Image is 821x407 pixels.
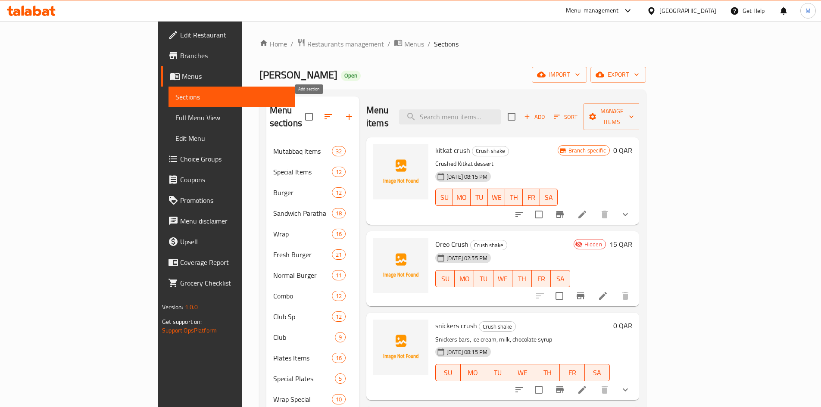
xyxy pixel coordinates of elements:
[273,270,332,280] span: Normal Burger
[318,106,339,127] span: Sort sections
[273,332,335,342] div: Club
[161,211,295,231] a: Menu disclaimer
[474,191,484,204] span: TU
[489,367,507,379] span: TU
[335,375,345,383] span: 5
[549,204,570,225] button: Branch-specific-item
[443,348,491,356] span: [DATE] 08:15 PM
[548,110,583,124] span: Sort items
[585,364,610,381] button: SA
[332,270,346,280] div: items
[435,319,477,332] span: snickers crush
[615,204,636,225] button: show more
[521,110,548,124] button: Add
[554,112,578,122] span: Sort
[594,204,615,225] button: delete
[453,189,470,206] button: MO
[273,146,332,156] span: Mutabbaq Items
[273,373,335,384] span: Special Plates
[455,270,474,287] button: MO
[169,87,295,107] a: Sections
[478,273,490,285] span: TU
[615,379,636,400] button: show more
[162,316,202,327] span: Get support on:
[560,364,585,381] button: FR
[332,147,345,155] span: 32
[335,333,345,342] span: 9
[497,273,509,285] span: WE
[471,240,507,250] span: Crush shake
[615,286,636,306] button: delete
[161,252,295,273] a: Coverage Report
[479,321,516,332] div: Crush shake
[471,189,488,206] button: TU
[175,112,288,123] span: Full Menu View
[266,286,359,306] div: Combo12
[266,306,359,327] div: Club Sp12
[503,108,521,126] span: Select section
[570,286,591,306] button: Branch-specific-item
[472,146,509,156] span: Crush shake
[373,238,428,293] img: Oreo Crush
[273,291,332,301] div: Combo
[332,189,345,197] span: 12
[332,168,345,176] span: 12
[332,353,346,363] div: items
[273,187,332,198] span: Burger
[598,291,608,301] a: Edit menu item
[581,240,606,249] span: Hidden
[488,189,505,206] button: WE
[539,69,580,80] span: import
[554,273,567,285] span: SA
[273,229,332,239] div: Wrap
[332,249,346,260] div: items
[443,173,491,181] span: [DATE] 08:15 PM
[266,265,359,286] div: Normal Burger11
[512,270,532,287] button: TH
[577,209,587,220] a: Edit menu item
[435,144,470,157] span: kitkat crush
[273,208,332,218] span: Sandwich Paratha
[161,45,295,66] a: Branches
[332,208,346,218] div: items
[332,292,345,300] span: 12
[435,158,558,169] p: Crushed Kitkat dessert
[470,240,507,250] div: Crush shake
[435,270,455,287] button: SU
[577,385,587,395] a: Edit menu item
[485,364,510,381] button: TU
[540,189,557,206] button: SA
[434,39,459,49] span: Sections
[332,395,345,404] span: 10
[266,141,359,162] div: Mutabbaq Items32
[505,189,522,206] button: TH
[435,238,468,251] span: Oreo Crush
[523,189,540,206] button: FR
[273,353,332,363] span: Plates Items
[435,189,453,206] button: SU
[552,110,580,124] button: Sort
[332,251,345,259] span: 21
[609,238,632,250] h6: 15 QAR
[521,110,548,124] span: Add item
[456,191,467,204] span: MO
[620,385,631,395] svg: Show Choices
[332,313,345,321] span: 12
[180,278,288,288] span: Grocery Checklist
[182,71,288,81] span: Menus
[464,367,482,379] span: MO
[399,109,501,124] input: search
[526,191,537,204] span: FR
[523,112,546,122] span: Add
[394,38,424,50] a: Menus
[509,204,530,225] button: sort-choices
[266,348,359,368] div: Plates Items16
[594,379,615,400] button: delete
[530,205,548,224] span: Select to update
[332,167,346,177] div: items
[474,270,493,287] button: TU
[175,133,288,143] span: Edit Menu
[169,107,295,128] a: Full Menu View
